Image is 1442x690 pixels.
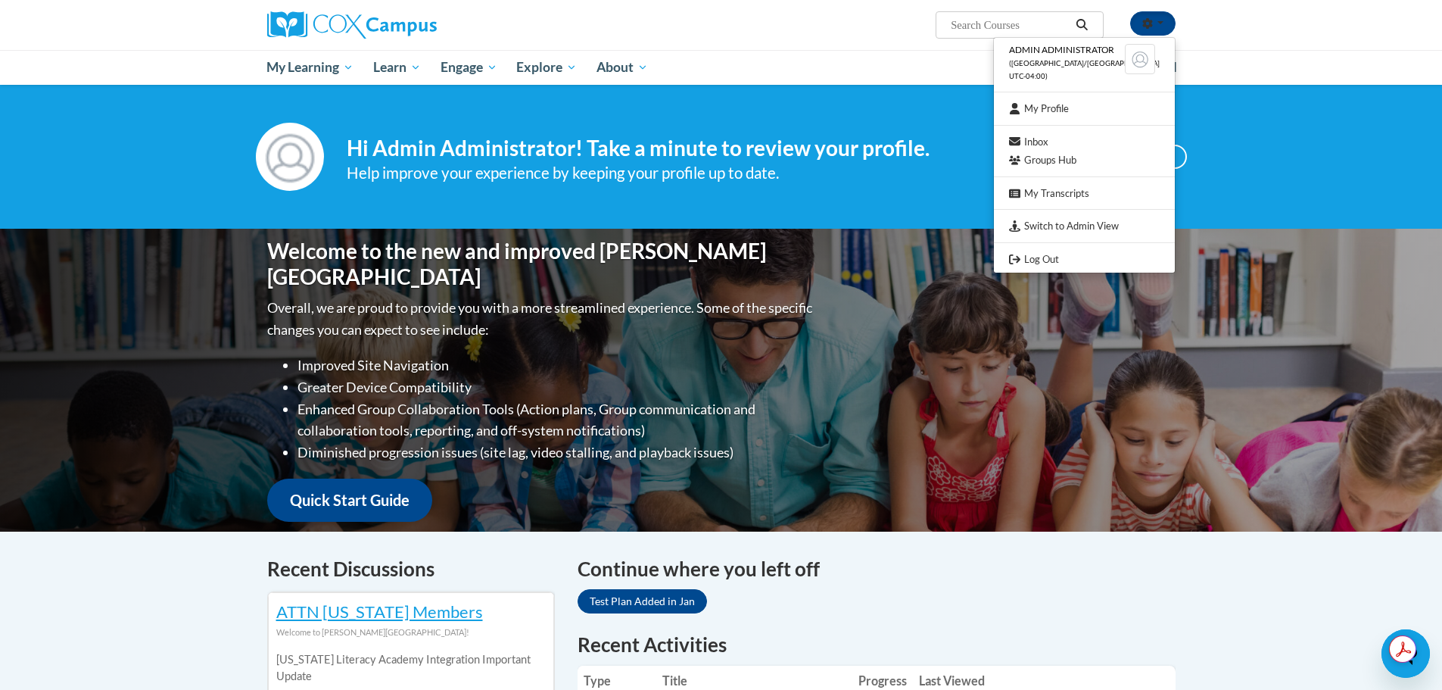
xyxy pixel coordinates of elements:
div: Main menu [244,50,1198,85]
a: My Learning [257,50,364,85]
a: My Transcripts [994,184,1175,203]
h4: Hi Admin Administrator! Take a minute to review your profile. [347,136,1070,161]
button: Account Settings [1130,11,1176,36]
li: Improved Site Navigation [297,354,816,376]
div: Welcome to [PERSON_NAME][GEOGRAPHIC_DATA]! [276,624,546,641]
h1: Welcome to the new and improved [PERSON_NAME][GEOGRAPHIC_DATA] [267,239,816,289]
a: Engage [431,50,507,85]
img: Profile Image [256,123,324,191]
li: Enhanced Group Collaboration Tools (Action plans, Group communication and collaboration tools, re... [297,398,816,442]
a: ATTN [US_STATE] Members [276,601,483,622]
h1: Recent Activities [578,631,1176,658]
span: Engage [441,58,497,76]
a: Test Plan Added in Jan [578,589,707,614]
li: Greater Device Compatibility [297,376,816,398]
img: Cox Campus [267,11,437,39]
span: Admin Administrator [1009,44,1114,55]
a: Logout [994,250,1175,269]
h4: Recent Discussions [267,554,555,584]
span: Explore [516,58,577,76]
span: About [596,58,648,76]
iframe: Button to launch messaging window [1381,629,1430,678]
div: Help improve your experience by keeping your profile up to date. [347,161,1070,186]
h4: Continue where you left off [578,554,1176,584]
span: Learn [373,58,421,76]
p: Overall, we are proud to provide you with a more streamlined experience. Some of the specific cha... [267,297,816,341]
p: [US_STATE] Literacy Academy Integration Important Update [276,651,546,685]
a: Inbox [994,133,1175,151]
span: ([GEOGRAPHIC_DATA]/[GEOGRAPHIC_DATA] UTC-04:00) [1009,59,1160,80]
a: Learn [363,50,431,85]
li: Diminished progression issues (site lag, video stalling, and playback issues) [297,442,816,464]
a: Explore [506,50,587,85]
a: About [587,50,658,85]
a: Cox Campus [267,11,555,39]
button: Search [1070,16,1093,34]
a: Groups Hub [994,151,1175,170]
a: Switch to Admin View [994,217,1175,236]
a: Quick Start Guide [267,479,432,522]
img: Learner Profile Avatar [1125,44,1155,74]
a: My Profile [994,99,1175,118]
input: Search Courses [949,16,1070,34]
span: My Learning [266,58,353,76]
